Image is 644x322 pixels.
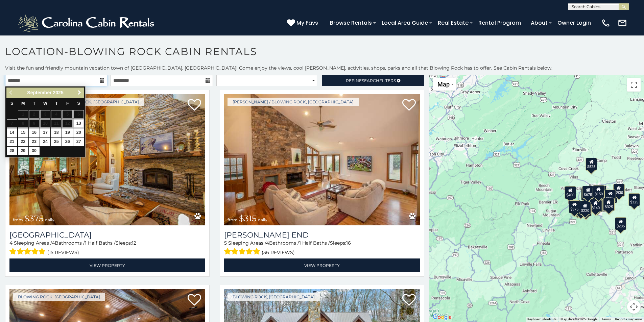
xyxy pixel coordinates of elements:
img: mail-regular-white.png [618,18,627,28]
a: 16 [29,128,40,137]
img: Mountain Song Lodge [9,94,205,225]
span: $375 [24,214,44,223]
span: 4 [52,240,55,246]
a: View Property [9,258,205,272]
a: 22 [18,138,28,146]
a: 13 [73,119,84,128]
a: 28 [7,147,17,155]
span: daily [258,217,267,222]
button: Change map style [433,78,456,91]
span: 12 [132,240,136,246]
span: 4 [266,240,269,246]
a: 14 [7,128,17,137]
span: (36 reviews) [262,248,295,257]
a: 19 [62,128,73,137]
a: Add to favorites [402,293,416,307]
button: Keyboard shortcuts [527,317,556,322]
span: Saturday [77,101,80,106]
a: Add to favorites [402,98,416,113]
a: 15 [18,128,28,137]
div: $930 [613,183,625,196]
span: 5 [224,240,227,246]
a: Rental Program [475,17,524,29]
div: $165 [577,201,589,214]
a: Real Estate [434,17,472,29]
span: Map data ©2025 Google [560,317,597,321]
a: Local Area Guide [378,17,431,29]
a: My Favs [287,19,320,27]
a: Mountain Song Lodge from $375 daily [9,94,205,225]
span: $315 [239,214,257,223]
div: $325 [603,198,615,211]
a: Blowing Rock, [GEOGRAPHIC_DATA] [228,293,320,301]
a: 27 [73,138,84,146]
a: 23 [29,138,40,146]
a: [GEOGRAPHIC_DATA] [9,230,205,240]
span: Monday [21,101,25,106]
a: Open this area in Google Maps (opens a new window) [431,313,453,322]
span: (15 reviews) [47,248,79,257]
a: 30 [29,147,40,155]
div: $226 [605,190,616,202]
a: Report a map error [615,317,642,321]
span: Map [437,81,450,88]
button: Toggle fullscreen view [627,78,641,92]
a: 29 [18,147,28,155]
h3: Mountain Song Lodge [9,230,205,240]
div: Sleeping Areas / Bathrooms / Sleeps: [224,240,420,257]
span: Sunday [10,101,13,106]
a: Add to favorites [188,98,201,113]
span: 2025 [53,90,64,95]
span: My Favs [296,19,318,27]
div: $140 [590,199,601,212]
span: Refine Filters [346,78,396,83]
a: Blowing Rock, [GEOGRAPHIC_DATA] [13,293,105,301]
img: phone-regular-white.png [601,18,611,28]
a: About [527,17,551,29]
a: 24 [40,138,51,146]
span: Next [77,90,82,95]
div: Sleeping Areas / Bathrooms / Sleeps: [9,240,205,257]
a: Next [75,89,84,97]
a: Browse Rentals [327,17,375,29]
h3: Moss End [224,230,420,240]
span: 16 [346,240,351,246]
button: Map camera controls [627,300,641,314]
a: RefineSearchFilters [322,75,424,86]
span: 4 [9,240,13,246]
a: 26 [62,138,73,146]
div: $525 [586,157,597,170]
div: $220 [579,201,591,214]
a: 17 [40,128,51,137]
div: $675 [582,185,594,198]
span: 1 Half Baths / [299,240,330,246]
a: Moss End from $315 daily [224,94,420,225]
a: Add to favorites [188,293,201,307]
span: Thursday [55,101,58,106]
a: 20 [73,128,84,137]
div: $410 [569,200,581,213]
a: View Property [224,258,420,272]
a: Owner Login [554,17,594,29]
div: $375 [569,200,580,213]
span: Wednesday [43,101,47,106]
div: $150 [593,185,604,198]
a: 18 [51,128,62,137]
a: Terms (opens in new tab) [601,317,611,321]
img: Google [431,313,453,322]
span: daily [45,217,54,222]
a: [PERSON_NAME] End [224,230,420,240]
a: [PERSON_NAME] / Blowing Rock, [GEOGRAPHIC_DATA] [228,98,359,106]
div: $285 [615,217,627,230]
div: $325 [629,193,640,206]
img: White-1-2.png [17,13,157,33]
span: from [13,217,23,222]
img: Moss End [224,94,420,225]
div: $345 [580,203,592,216]
a: 21 [7,138,17,146]
span: Friday [66,101,69,106]
span: from [228,217,238,222]
span: Tuesday [33,101,35,106]
span: 1 Half Baths / [85,240,116,246]
div: $315 [581,188,593,200]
